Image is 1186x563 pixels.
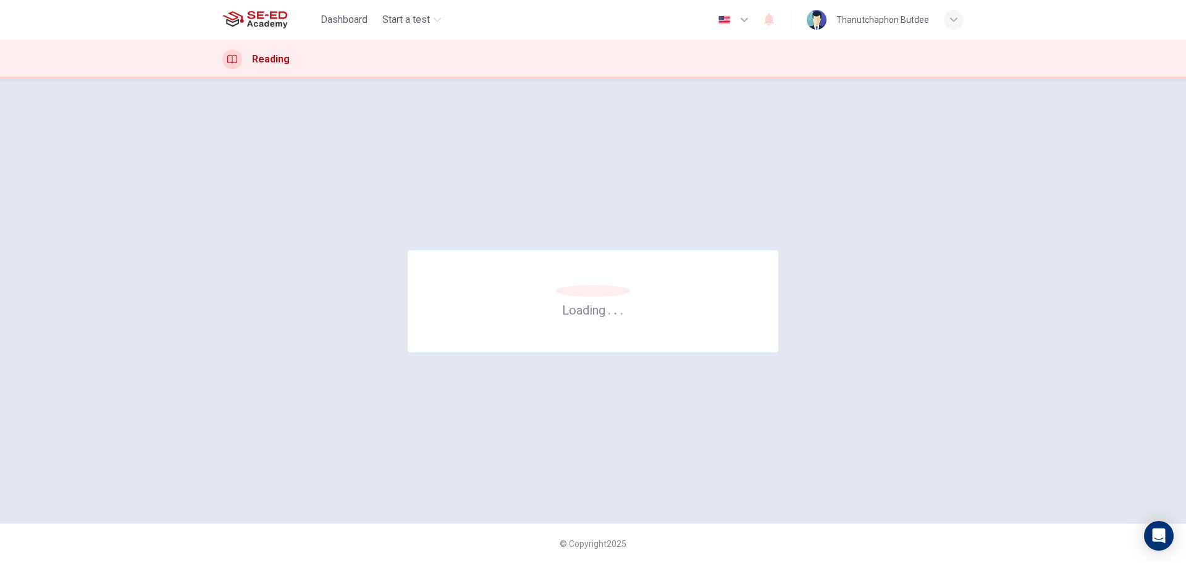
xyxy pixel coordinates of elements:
[717,15,732,25] img: en
[836,12,929,27] div: Thanutchaphon Butdee
[222,7,316,32] a: SE-ED Academy logo
[807,10,826,30] img: Profile picture
[607,298,612,319] h6: .
[321,12,368,27] span: Dashboard
[613,298,618,319] h6: .
[1144,521,1174,551] div: Open Intercom Messenger
[382,12,430,27] span: Start a test
[562,302,624,318] h6: Loading
[377,9,446,31] button: Start a test
[620,298,624,319] h6: .
[252,52,290,67] h1: Reading
[222,7,287,32] img: SE-ED Academy logo
[316,9,372,31] button: Dashboard
[560,539,626,549] span: © Copyright 2025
